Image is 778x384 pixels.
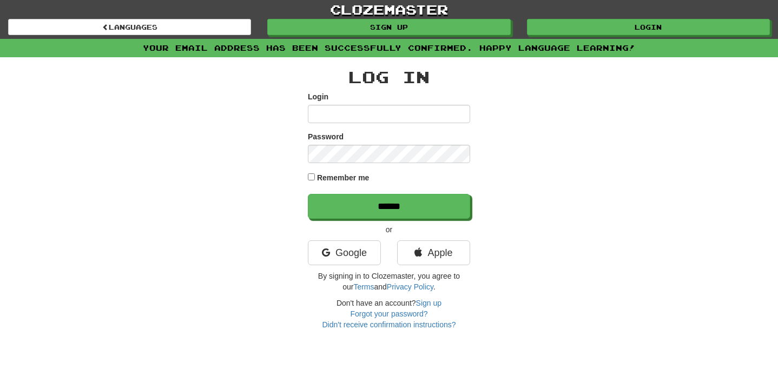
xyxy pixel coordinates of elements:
[397,240,470,265] a: Apple
[308,298,470,330] div: Don't have an account?
[350,309,427,318] a: Forgot your password?
[527,19,770,35] a: Login
[308,240,381,265] a: Google
[308,91,328,102] label: Login
[317,172,370,183] label: Remember me
[267,19,510,35] a: Sign up
[416,299,441,307] a: Sign up
[353,282,374,291] a: Terms
[308,224,470,235] p: or
[387,282,433,291] a: Privacy Policy
[308,131,344,142] label: Password
[322,320,456,329] a: Didn't receive confirmation instructions?
[8,19,251,35] a: Languages
[308,271,470,292] p: By signing in to Clozemaster, you agree to our and .
[308,68,470,86] h2: Log In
